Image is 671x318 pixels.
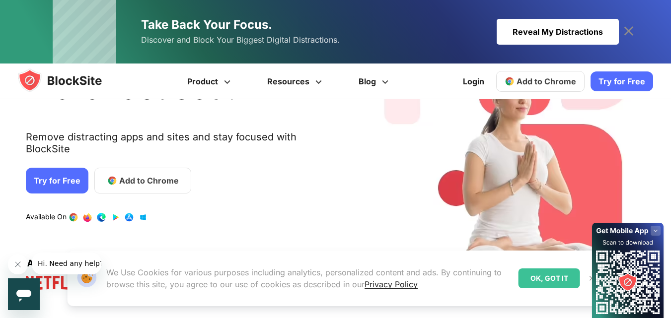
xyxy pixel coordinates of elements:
[505,76,515,86] img: chrome-icon.svg
[457,69,490,93] a: Login
[8,278,40,310] iframe: Button to launch messaging window
[591,71,653,91] a: Try for Free
[250,64,342,99] a: Resources
[588,274,596,282] img: Close
[517,76,576,86] span: Add to Chrome
[6,7,72,15] span: Hi. Need any help?
[26,212,67,222] text: Available On
[170,64,250,99] a: Product
[519,268,580,288] div: OK, GOT IT
[497,19,619,45] div: Reveal My Distractions
[496,71,585,92] a: Add to Chrome
[94,168,191,193] a: Add to Chrome
[106,266,511,290] p: We Use Cookies for various purposes including analytics, personalized content and ads. By continu...
[18,68,121,92] img: blocksite-icon.5d769676.svg
[119,175,179,187] span: Add to Chrome
[365,279,418,289] a: Privacy Policy
[26,168,88,193] a: Try for Free
[8,254,28,274] iframe: Close message
[141,17,272,32] span: Take Back Your Focus.
[342,64,408,99] a: Blog
[26,131,343,163] text: Remove distracting apps and sites and stay focused with BlockSite
[586,272,598,285] button: Close
[32,253,101,274] iframe: Message from company
[141,33,340,47] span: Discover and Block Your Biggest Digital Distractions.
